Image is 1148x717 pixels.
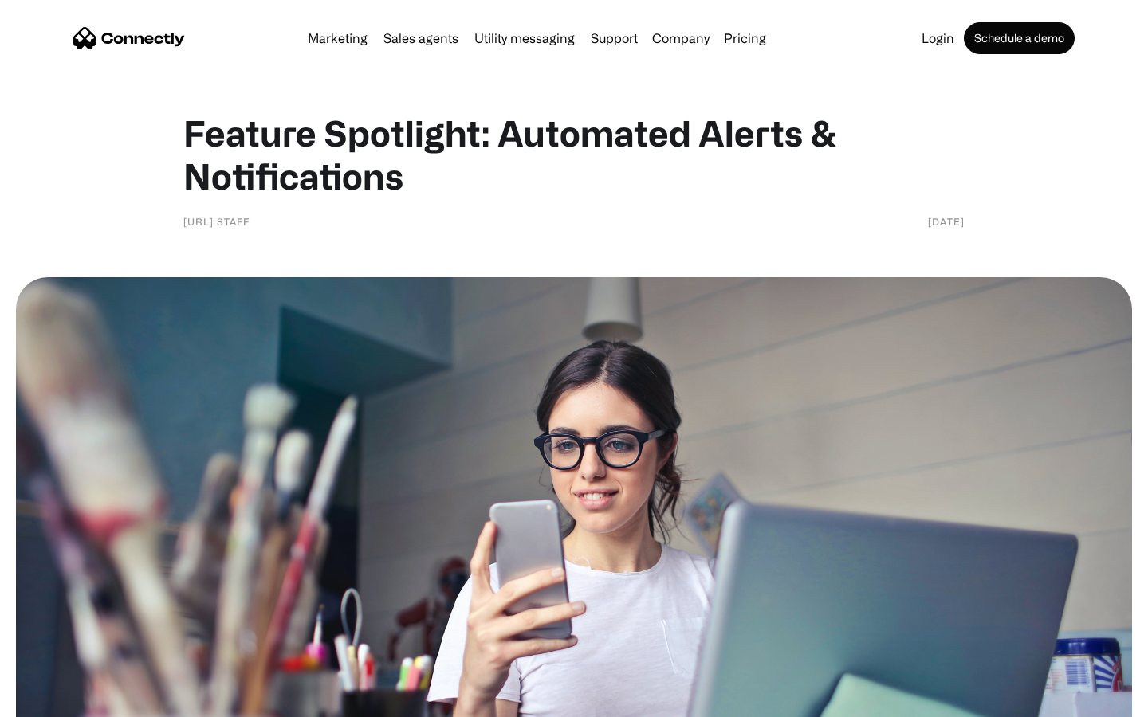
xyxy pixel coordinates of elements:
aside: Language selected: English [16,689,96,711]
div: [URL] staff [183,214,250,229]
a: Sales agents [377,32,465,45]
a: Login [915,32,961,45]
ul: Language list [32,689,96,711]
div: [DATE] [928,214,965,229]
a: Support [584,32,644,45]
a: Pricing [717,32,773,45]
a: Schedule a demo [964,22,1075,54]
h1: Feature Spotlight: Automated Alerts & Notifications [183,112,965,198]
a: Utility messaging [468,32,581,45]
div: Company [652,27,710,49]
a: Marketing [301,32,374,45]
